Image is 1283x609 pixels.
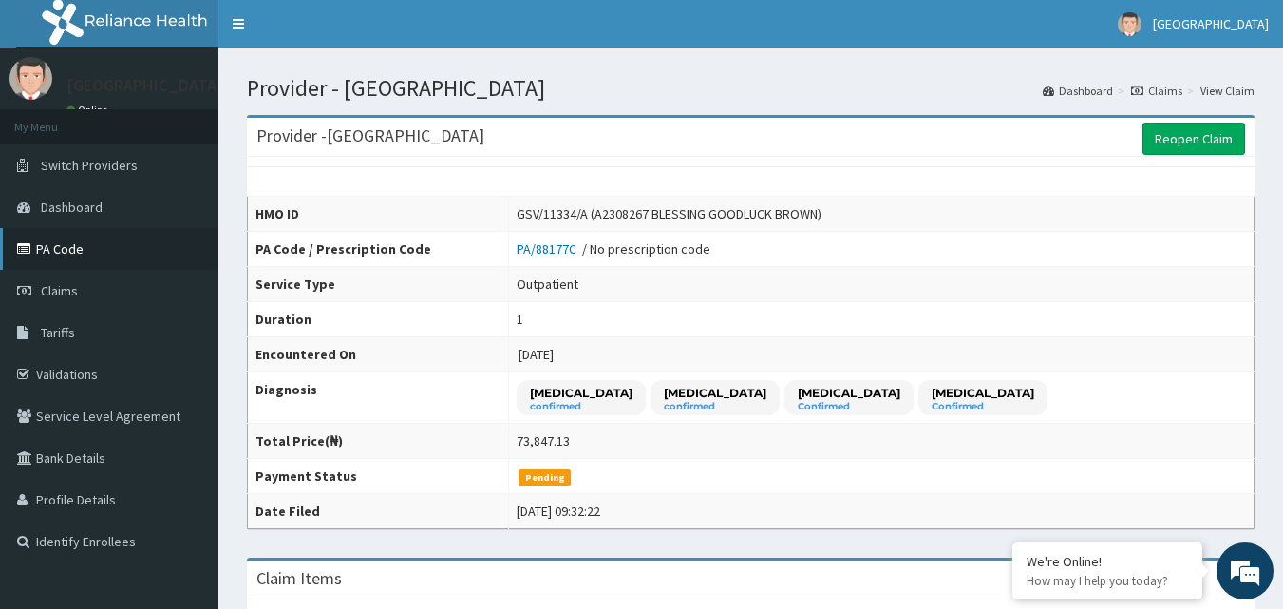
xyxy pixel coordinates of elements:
[530,385,632,401] p: [MEDICAL_DATA]
[1142,123,1245,155] a: Reopen Claim
[9,57,52,100] img: User Image
[256,127,484,144] h3: Provider - [GEOGRAPHIC_DATA]
[41,324,75,341] span: Tariffs
[1027,573,1188,589] p: How may I help you today?
[248,372,509,424] th: Diagnosis
[517,204,821,223] div: GSV/11334/A (A2308267 BLESSING GOODLUCK BROWN)
[932,402,1034,411] small: Confirmed
[66,104,112,117] a: Online
[517,431,570,450] div: 73,847.13
[932,385,1034,401] p: [MEDICAL_DATA]
[247,76,1255,101] h1: Provider - [GEOGRAPHIC_DATA]
[66,77,223,94] p: [GEOGRAPHIC_DATA]
[664,402,766,411] small: confirmed
[1043,83,1113,99] a: Dashboard
[517,240,582,257] a: PA/88177C
[248,197,509,232] th: HMO ID
[248,267,509,302] th: Service Type
[248,337,509,372] th: Encountered On
[248,232,509,267] th: PA Code / Prescription Code
[664,385,766,401] p: [MEDICAL_DATA]
[798,402,900,411] small: Confirmed
[248,494,509,529] th: Date Filed
[1131,83,1182,99] a: Claims
[517,310,523,329] div: 1
[517,239,710,258] div: / No prescription code
[517,502,600,521] div: [DATE] 09:32:22
[1027,553,1188,570] div: We're Online!
[519,469,571,486] span: Pending
[248,424,509,459] th: Total Price(₦)
[41,282,78,299] span: Claims
[1153,15,1269,32] span: [GEOGRAPHIC_DATA]
[530,402,632,411] small: confirmed
[41,199,103,216] span: Dashboard
[248,459,509,494] th: Payment Status
[519,346,554,363] span: [DATE]
[1200,83,1255,99] a: View Claim
[41,157,138,174] span: Switch Providers
[1118,12,1141,36] img: User Image
[256,570,342,587] h3: Claim Items
[798,385,900,401] p: [MEDICAL_DATA]
[517,275,578,294] div: Outpatient
[248,302,509,337] th: Duration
